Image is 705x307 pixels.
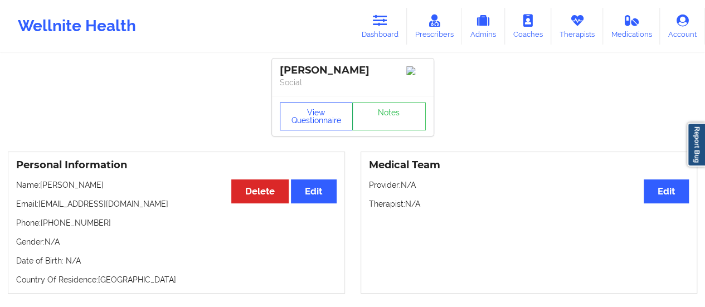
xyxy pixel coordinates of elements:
a: Coaches [505,8,551,45]
h3: Medical Team [369,159,689,172]
p: Provider: N/A [369,179,689,191]
a: Report Bug [687,123,705,167]
div: [PERSON_NAME] [280,64,426,77]
p: Email: [EMAIL_ADDRESS][DOMAIN_NAME] [16,198,337,209]
p: Social [280,77,426,88]
button: Delete [231,179,289,203]
p: Country Of Residence: [GEOGRAPHIC_DATA] [16,274,337,285]
a: Medications [603,8,660,45]
p: Date of Birth: N/A [16,255,337,266]
p: Gender: N/A [16,236,337,247]
a: Notes [352,103,426,130]
h3: Personal Information [16,159,337,172]
button: View Questionnaire [280,103,353,130]
button: Edit [291,179,336,203]
a: Account [660,8,705,45]
a: Admins [461,8,505,45]
a: Dashboard [353,8,407,45]
p: Name: [PERSON_NAME] [16,179,337,191]
img: Image%2Fplaceholer-image.png [406,66,426,75]
button: Edit [644,179,689,203]
p: Phone: [PHONE_NUMBER] [16,217,337,228]
p: Therapist: N/A [369,198,689,209]
a: Prescribers [407,8,462,45]
a: Therapists [551,8,603,45]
